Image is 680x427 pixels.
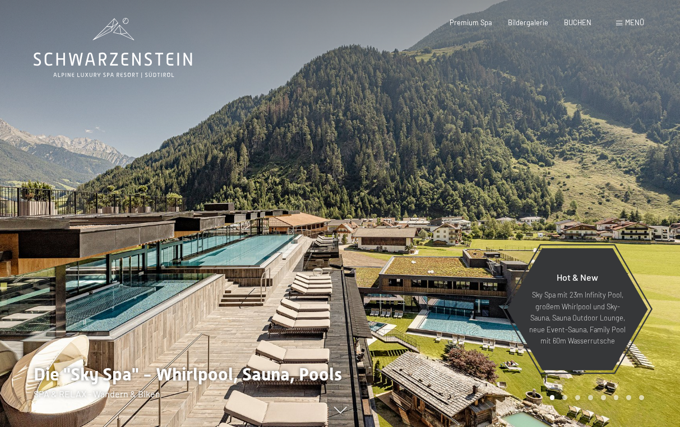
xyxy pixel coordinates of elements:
[529,289,626,346] p: Sky Spa mit 23m Infinity Pool, großem Whirlpool und Sky-Sauna, Sauna Outdoor Lounge, neue Event-S...
[626,395,631,400] div: Carousel Page 7
[639,395,644,400] div: Carousel Page 8
[557,272,598,282] span: Hot & New
[550,395,555,400] div: Carousel Page 1 (Current Slide)
[601,395,606,400] div: Carousel Page 5
[546,395,644,400] div: Carousel Pagination
[564,18,591,27] a: BUCHEN
[562,395,567,400] div: Carousel Page 2
[450,18,492,27] a: Premium Spa
[625,18,644,27] span: Menü
[575,395,580,400] div: Carousel Page 3
[508,18,548,27] a: Bildergalerie
[614,395,619,400] div: Carousel Page 6
[506,248,649,371] a: Hot & New Sky Spa mit 23m Infinity Pool, großem Whirlpool und Sky-Sauna, Sauna Outdoor Lounge, ne...
[588,395,593,400] div: Carousel Page 4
